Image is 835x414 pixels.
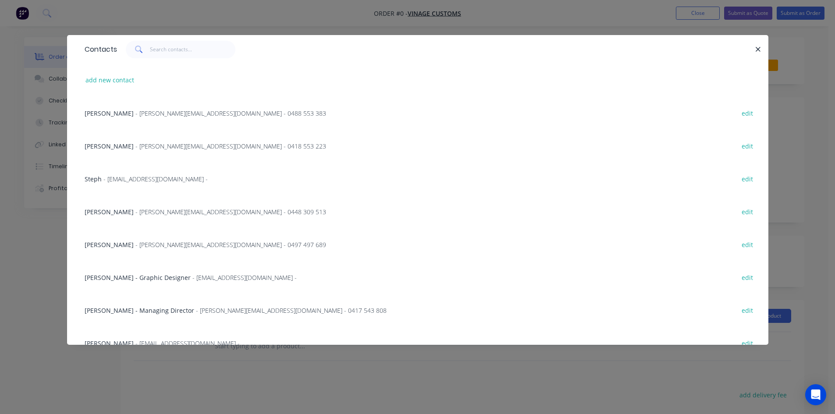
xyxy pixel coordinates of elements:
[81,74,139,86] button: add new contact
[85,273,191,282] span: [PERSON_NAME] - Graphic Designer
[737,304,758,316] button: edit
[135,142,326,150] span: - [PERSON_NAME][EMAIL_ADDRESS][DOMAIN_NAME] - 0418 553 223
[737,238,758,250] button: edit
[80,35,117,64] div: Contacts
[85,241,134,249] span: [PERSON_NAME]
[737,173,758,184] button: edit
[103,175,208,183] span: - [EMAIL_ADDRESS][DOMAIN_NAME] -
[737,337,758,349] button: edit
[85,339,134,347] span: [PERSON_NAME]
[196,306,387,315] span: - [PERSON_NAME][EMAIL_ADDRESS][DOMAIN_NAME] - 0417 543 808
[805,384,826,405] div: Open Intercom Messenger
[737,107,758,119] button: edit
[737,140,758,152] button: edit
[85,175,102,183] span: Steph
[135,241,326,249] span: - [PERSON_NAME][EMAIL_ADDRESS][DOMAIN_NAME] - 0497 497 689
[737,205,758,217] button: edit
[85,306,194,315] span: [PERSON_NAME] - Managing Director
[135,109,326,117] span: - [PERSON_NAME][EMAIL_ADDRESS][DOMAIN_NAME] - 0488 553 383
[85,142,134,150] span: [PERSON_NAME]
[85,109,134,117] span: [PERSON_NAME]
[135,208,326,216] span: - [PERSON_NAME][EMAIL_ADDRESS][DOMAIN_NAME] - 0448 309 513
[192,273,297,282] span: - [EMAIL_ADDRESS][DOMAIN_NAME] -
[135,339,240,347] span: - [EMAIL_ADDRESS][DOMAIN_NAME] -
[737,271,758,283] button: edit
[85,208,134,216] span: [PERSON_NAME]
[150,41,235,58] input: Search contacts...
